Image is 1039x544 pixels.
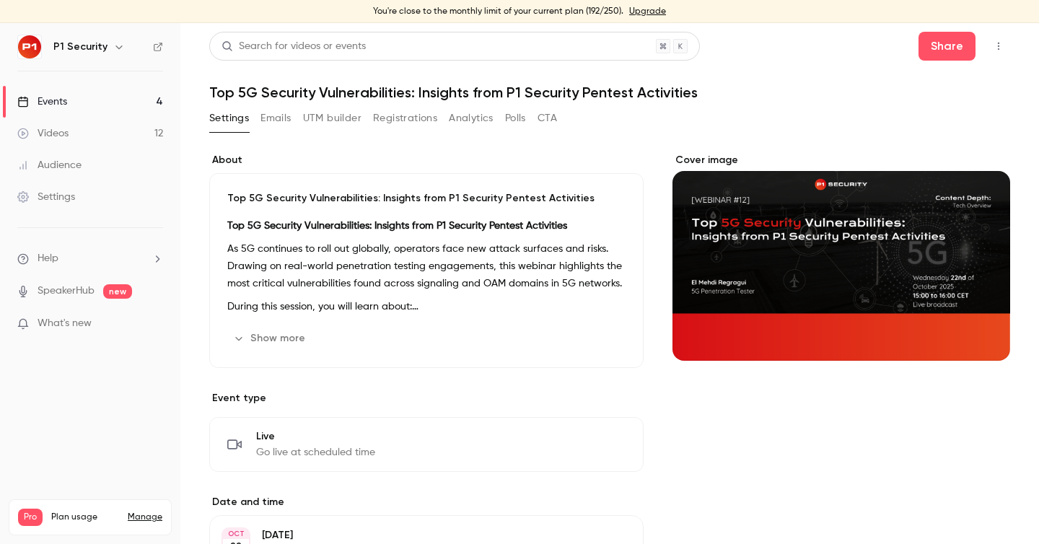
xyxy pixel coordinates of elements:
[227,240,626,292] p: As 5G continues to roll out globally, operators face new attack surfaces and risks. Drawing on re...
[227,298,626,315] p: During this session, you will learn about:
[262,528,567,543] p: [DATE]
[260,107,291,130] button: Emails
[256,429,375,444] span: Live
[17,95,67,109] div: Events
[227,327,314,350] button: Show more
[223,529,249,539] div: OCT
[538,107,557,130] button: CTA
[17,158,82,172] div: Audience
[227,191,626,206] p: Top 5G Security Vulnerabilities: Insights from P1 Security Pentest Activities
[209,495,644,509] label: Date and time
[51,512,119,523] span: Plan usage
[672,153,1010,167] label: Cover image
[18,509,43,526] span: Pro
[53,40,108,54] h6: P1 Security
[209,84,1010,101] h1: Top 5G Security Vulnerabilities: Insights from P1 Security Pentest Activities
[17,126,69,141] div: Videos
[303,107,361,130] button: UTM builder
[505,107,526,130] button: Polls
[373,107,437,130] button: Registrations
[256,445,375,460] span: Go live at scheduled time
[222,39,366,54] div: Search for videos or events
[38,284,95,299] a: SpeakerHub
[128,512,162,523] a: Manage
[38,251,58,266] span: Help
[449,107,494,130] button: Analytics
[17,251,163,266] li: help-dropdown-opener
[209,107,249,130] button: Settings
[919,32,976,61] button: Share
[38,316,92,331] span: What's new
[18,35,41,58] img: P1 Security
[103,284,132,299] span: new
[672,153,1010,361] section: Cover image
[17,190,75,204] div: Settings
[209,391,644,405] p: Event type
[227,221,567,231] strong: Top 5G Security Vulnerabilities: Insights from P1 Security Pentest Activities
[209,153,644,167] label: About
[629,6,666,17] a: Upgrade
